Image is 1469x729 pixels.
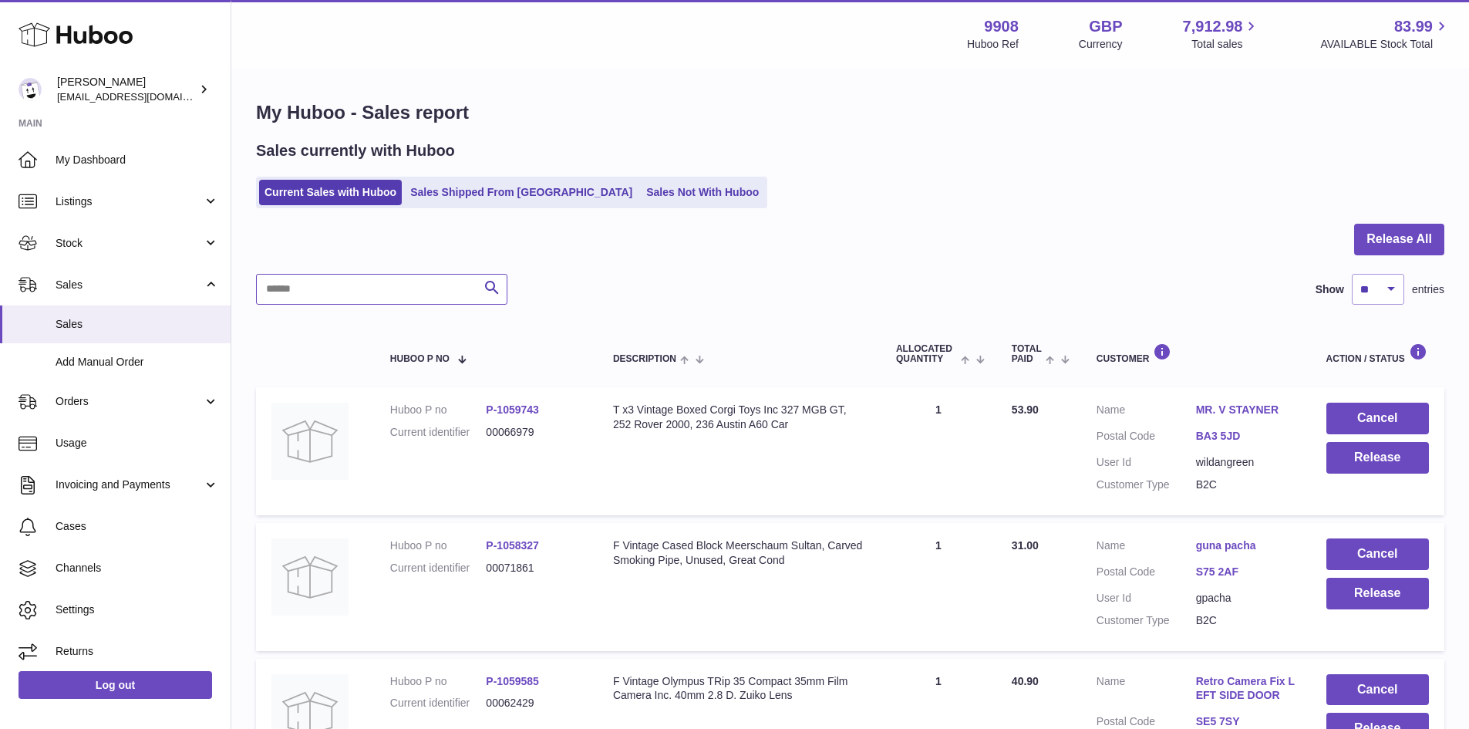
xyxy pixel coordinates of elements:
span: 7,912.98 [1183,16,1243,37]
div: Huboo Ref [967,37,1019,52]
dd: B2C [1196,613,1295,628]
td: 1 [881,523,996,651]
dt: Huboo P no [390,674,487,689]
button: Release [1326,442,1429,474]
div: F Vintage Cased Block Meerschaum Sultan, Carved Smoking Pipe, Unused, Great Cond [613,538,865,568]
div: Action / Status [1326,343,1429,364]
span: [EMAIL_ADDRESS][DOMAIN_NAME] [57,90,227,103]
dt: Current identifier [390,696,487,710]
dd: wildangreen [1196,455,1295,470]
span: Stock [56,236,203,251]
span: Cases [56,519,219,534]
span: 83.99 [1394,16,1433,37]
dt: Customer Type [1097,478,1196,492]
a: P-1059585 [486,675,539,687]
td: 1 [881,387,996,515]
h2: Sales currently with Huboo [256,140,455,161]
button: Cancel [1326,403,1429,434]
a: Sales Shipped From [GEOGRAPHIC_DATA] [405,180,638,205]
a: Current Sales with Huboo [259,180,402,205]
span: My Dashboard [56,153,219,167]
a: BA3 5JD [1196,429,1295,444]
dt: Current identifier [390,561,487,575]
span: Total sales [1191,37,1260,52]
dt: User Id [1097,591,1196,606]
span: Listings [56,194,203,209]
dt: Current identifier [390,425,487,440]
span: Settings [56,602,219,617]
button: Cancel [1326,538,1429,570]
a: MR. V STAYNER [1196,403,1295,417]
div: T x3 Vintage Boxed Corgi Toys Inc 327 MGB GT, 252 Rover 2000, 236 Austin A60 Car [613,403,865,432]
a: S75 2AF [1196,565,1295,579]
dt: Customer Type [1097,613,1196,628]
img: no-photo.jpg [271,403,349,480]
a: Retro Camera Fix LEFT SIDE DOOR [1196,674,1295,704]
dd: B2C [1196,478,1295,492]
strong: GBP [1089,16,1122,37]
dt: Name [1097,674,1196,707]
span: entries [1412,282,1444,297]
label: Show [1316,282,1344,297]
a: 83.99 AVAILABLE Stock Total [1320,16,1450,52]
span: Sales [56,278,203,292]
dd: 00062429 [486,696,582,710]
dt: Huboo P no [390,538,487,553]
button: Cancel [1326,674,1429,706]
a: Sales Not With Huboo [641,180,764,205]
dt: Name [1097,538,1196,557]
dd: 00066979 [486,425,582,440]
span: 40.90 [1012,675,1039,687]
span: Total paid [1012,344,1042,364]
span: Sales [56,317,219,332]
a: 7,912.98 Total sales [1183,16,1261,52]
a: P-1059743 [486,403,539,416]
button: Release All [1354,224,1444,255]
span: AVAILABLE Stock Total [1320,37,1450,52]
span: Add Manual Order [56,355,219,370]
div: [PERSON_NAME] [57,75,196,104]
span: Usage [56,436,219,451]
strong: 9908 [984,16,1019,37]
span: Invoicing and Payments [56,478,203,492]
span: 53.90 [1012,403,1039,416]
a: P-1058327 [486,539,539,552]
dt: Postal Code [1097,565,1196,583]
span: Description [613,354,676,364]
dt: Huboo P no [390,403,487,417]
div: Currency [1079,37,1123,52]
div: Customer [1097,343,1295,364]
span: Returns [56,644,219,659]
h1: My Huboo - Sales report [256,100,1444,125]
dt: User Id [1097,455,1196,470]
div: F Vintage Olympus TRip 35 Compact 35mm Film Camera Inc. 40mm 2.8 D. Zuiko Lens [613,674,865,704]
span: Channels [56,561,219,575]
a: SE5 7SY [1196,714,1295,729]
dt: Name [1097,403,1196,421]
dd: gpacha [1196,591,1295,606]
button: Release [1326,578,1429,609]
a: Log out [19,671,212,699]
span: Orders [56,394,203,409]
img: no-photo.jpg [271,538,349,616]
a: guna pacha [1196,538,1295,553]
dt: Postal Code [1097,429,1196,447]
span: Huboo P no [390,354,450,364]
span: 31.00 [1012,539,1039,552]
span: ALLOCATED Quantity [896,344,957,364]
img: tbcollectables@hotmail.co.uk [19,78,42,101]
dd: 00071861 [486,561,582,575]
